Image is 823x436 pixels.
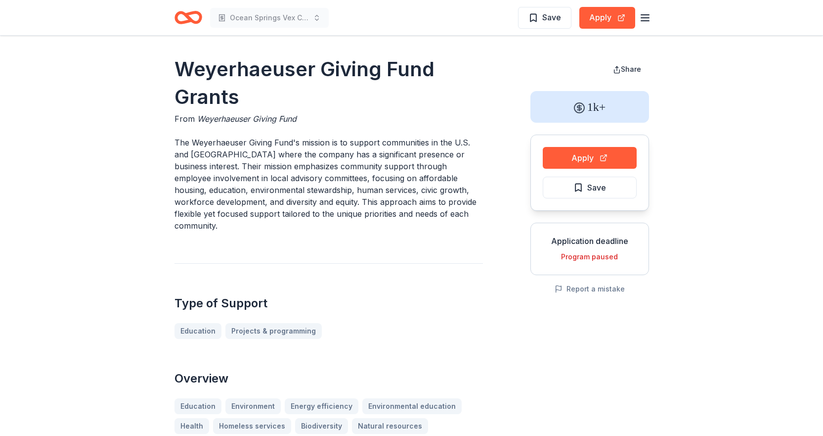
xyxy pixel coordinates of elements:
div: Program paused [539,251,641,263]
a: Projects & programming [225,323,322,339]
button: Save [518,7,571,29]
a: Home [174,6,202,29]
a: Education [174,323,221,339]
div: From [174,113,483,125]
button: Report a mistake [555,283,625,295]
button: Save [543,177,637,198]
button: Apply [579,7,635,29]
h2: Type of Support [174,295,483,311]
span: Save [587,181,606,194]
h2: Overview [174,371,483,387]
span: Weyerhaeuser Giving Fund [197,114,297,124]
span: Share [621,65,641,73]
div: 1k+ [530,91,649,123]
span: Save [542,11,561,24]
div: Application deadline [539,235,641,247]
button: Apply [543,147,637,169]
button: Share [605,59,649,79]
p: The Weyerhaeuser Giving Fund's mission is to support communities in the U.S. and [GEOGRAPHIC_DATA... [174,137,483,232]
span: Ocean Springs Vex Club [230,12,309,24]
h1: Weyerhaeuser Giving Fund Grants [174,55,483,111]
button: Ocean Springs Vex Club [210,8,329,28]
